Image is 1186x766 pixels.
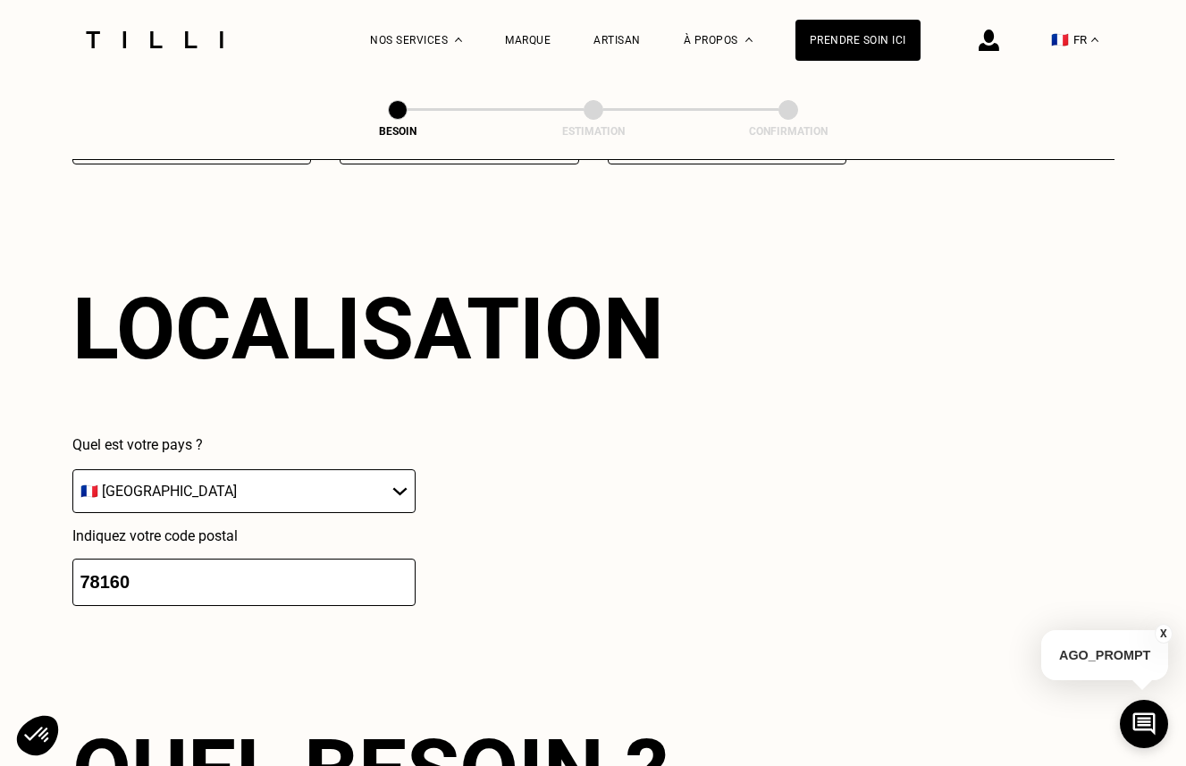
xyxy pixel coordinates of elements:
[80,31,230,48] img: Logo du service de couturière Tilli
[72,436,416,453] p: Quel est votre pays ?
[1091,38,1098,42] img: menu déroulant
[1051,31,1069,48] span: 🇫🇷
[72,559,416,606] input: 75001 or 69008
[979,29,999,51] img: icône connexion
[505,34,551,46] a: Marque
[1155,624,1173,644] button: X
[1041,630,1168,680] p: AGO_PROMPT
[308,125,487,138] div: Besoin
[795,20,921,61] a: Prendre soin ici
[593,34,641,46] a: Artisan
[72,527,416,544] p: Indiquez votre code postal
[455,38,462,42] img: Menu déroulant
[699,125,878,138] div: Confirmation
[745,38,753,42] img: Menu déroulant à propos
[72,279,664,379] div: Localisation
[504,125,683,138] div: Estimation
